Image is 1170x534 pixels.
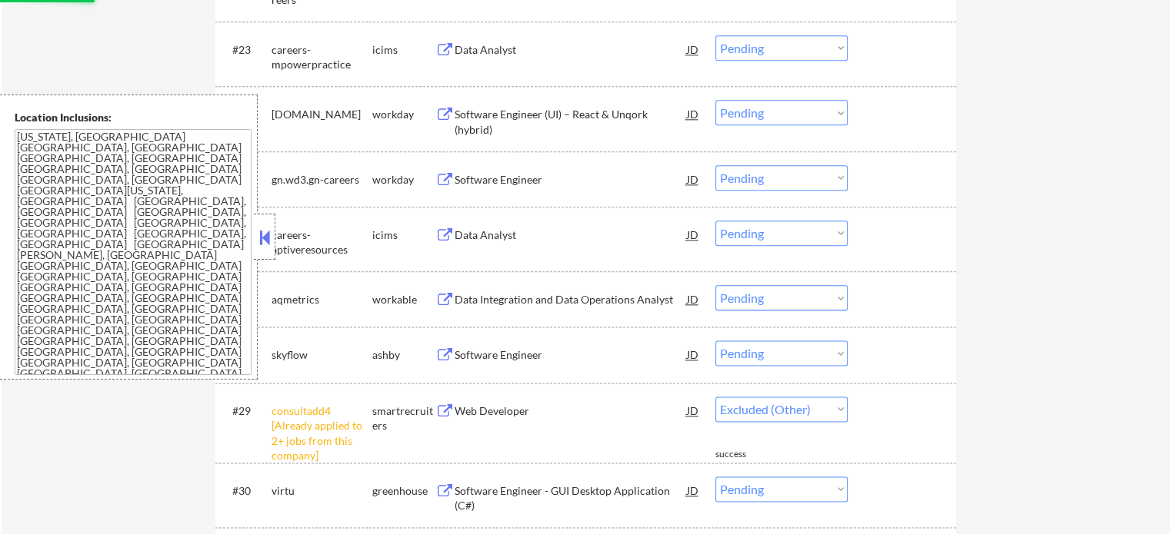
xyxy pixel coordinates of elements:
[455,292,687,307] div: Data Integration and Data Operations Analyst
[455,172,687,187] div: Software Engineer
[372,292,435,307] div: workable
[272,403,372,463] div: consultadd4 [Already applied to 2+ jobs from this company]
[455,347,687,363] div: Software Engineer
[232,483,259,499] div: #30
[455,483,687,513] div: Software Engineer - GUI Desktop Application (C#)
[372,227,435,243] div: icims
[272,227,372,257] div: careers-aptiveresources
[272,483,372,499] div: virtu
[272,292,372,307] div: aqmetrics
[372,42,435,58] div: icims
[232,403,259,419] div: #29
[685,35,701,63] div: JD
[715,448,777,461] div: success
[272,172,372,187] div: gn.wd3.gn-careers
[272,347,372,363] div: skyflow
[372,107,435,122] div: workday
[685,285,701,313] div: JD
[232,42,259,58] div: #23
[372,483,435,499] div: greenhouse
[15,110,252,125] div: Location Inclusions:
[455,42,687,58] div: Data Analyst
[685,100,701,128] div: JD
[455,107,687,137] div: Software Engineer (UI) – React & Unqork (hybrid)
[685,165,701,193] div: JD
[685,396,701,424] div: JD
[272,107,372,122] div: [DOMAIN_NAME]
[685,476,701,504] div: JD
[685,340,701,368] div: JD
[272,42,372,72] div: careers-mpowerpractice
[685,221,701,248] div: JD
[372,347,435,363] div: ashby
[372,172,435,187] div: workday
[455,227,687,243] div: Data Analyst
[455,403,687,419] div: Web Developer
[372,403,435,433] div: smartrecruiters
